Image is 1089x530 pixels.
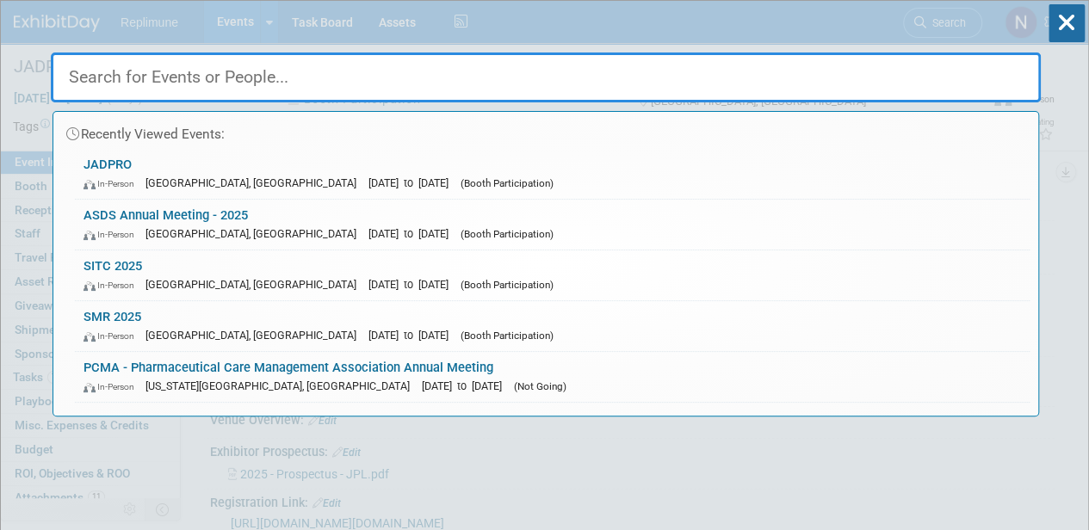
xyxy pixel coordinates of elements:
[75,149,1030,199] a: JADPRO In-Person [GEOGRAPHIC_DATA], [GEOGRAPHIC_DATA] [DATE] to [DATE] (Booth Participation)
[514,380,566,392] span: (Not Going)
[84,381,142,392] span: In-Person
[75,200,1030,250] a: ASDS Annual Meeting - 2025 In-Person [GEOGRAPHIC_DATA], [GEOGRAPHIC_DATA] [DATE] to [DATE] (Booth...
[368,227,457,240] span: [DATE] to [DATE]
[84,178,142,189] span: In-Person
[145,176,365,189] span: [GEOGRAPHIC_DATA], [GEOGRAPHIC_DATA]
[84,280,142,291] span: In-Person
[75,250,1030,300] a: SITC 2025 In-Person [GEOGRAPHIC_DATA], [GEOGRAPHIC_DATA] [DATE] to [DATE] (Booth Participation)
[62,112,1030,149] div: Recently Viewed Events:
[145,227,365,240] span: [GEOGRAPHIC_DATA], [GEOGRAPHIC_DATA]
[368,278,457,291] span: [DATE] to [DATE]
[51,52,1041,102] input: Search for Events or People...
[368,176,457,189] span: [DATE] to [DATE]
[145,379,418,392] span: [US_STATE][GEOGRAPHIC_DATA], [GEOGRAPHIC_DATA]
[461,177,554,189] span: (Booth Participation)
[368,329,457,342] span: [DATE] to [DATE]
[75,301,1030,351] a: SMR 2025 In-Person [GEOGRAPHIC_DATA], [GEOGRAPHIC_DATA] [DATE] to [DATE] (Booth Participation)
[84,229,142,240] span: In-Person
[84,330,142,342] span: In-Person
[422,379,510,392] span: [DATE] to [DATE]
[461,279,554,291] span: (Booth Participation)
[75,352,1030,402] a: PCMA - Pharmaceutical Care Management Association Annual Meeting In-Person [US_STATE][GEOGRAPHIC_...
[145,329,365,342] span: [GEOGRAPHIC_DATA], [GEOGRAPHIC_DATA]
[145,278,365,291] span: [GEOGRAPHIC_DATA], [GEOGRAPHIC_DATA]
[461,228,554,240] span: (Booth Participation)
[461,330,554,342] span: (Booth Participation)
